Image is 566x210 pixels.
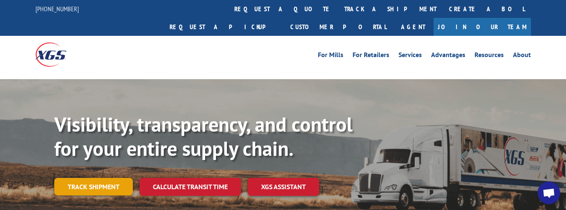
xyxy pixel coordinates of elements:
a: [PHONE_NUMBER] [36,5,79,13]
b: Visibility, transparency, and control for your entire supply chain. [54,111,353,161]
a: For Retailers [353,52,389,61]
a: Services [398,52,422,61]
a: Join Our Team [434,18,531,36]
a: For Mills [318,52,343,61]
a: Calculate transit time [140,178,241,196]
a: About [513,52,531,61]
a: XGS ASSISTANT [248,178,319,196]
a: Track shipment [54,178,133,195]
a: Advantages [431,52,465,61]
div: Open chat [538,182,560,204]
a: Resources [475,52,504,61]
a: Agent [393,18,434,36]
a: Customer Portal [284,18,393,36]
a: Request a pickup [163,18,284,36]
